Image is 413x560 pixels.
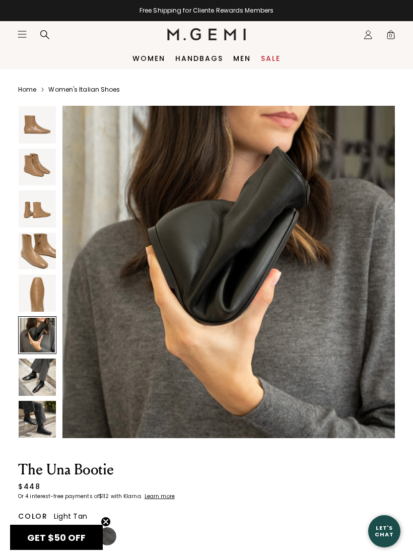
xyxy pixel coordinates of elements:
h1: The Una Bootie [18,462,228,477]
div: $448 [18,481,40,492]
a: Handbags [175,54,223,62]
span: 0 [386,32,396,42]
a: Sale [261,54,281,62]
a: Home [18,86,36,94]
h2: Color [18,512,48,520]
img: The Una Bootie [19,106,56,144]
img: M.Gemi [167,28,246,40]
klarna-placement-style-body: Or 4 interest-free payments of [18,493,99,500]
img: The Una Bootie [19,149,56,186]
klarna-placement-style-cta: Learn more [145,493,175,500]
klarna-placement-style-amount: $112 [99,493,109,500]
button: Close teaser [101,517,111,527]
a: Men [233,54,251,62]
klarna-placement-style-body: with Klarna [111,493,144,500]
img: The Una Bootie [19,274,56,312]
a: Women [132,54,165,62]
img: Gunmetal [98,527,116,545]
span: Light Tan [54,511,87,521]
a: Women's Italian Shoes [48,86,120,94]
button: Open site menu [17,29,27,39]
img: The Una Bootie [19,359,56,396]
span: GET $50 OFF [27,531,86,544]
div: GET $50 OFFClose teaser [10,525,103,550]
img: The Una Bootie [19,190,56,228]
img: The Una Bootie [62,106,395,438]
img: The Una Bootie [19,233,56,270]
div: Let's Chat [368,525,400,537]
img: The Una Bootie [19,401,56,438]
a: Learn more [144,494,175,500]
